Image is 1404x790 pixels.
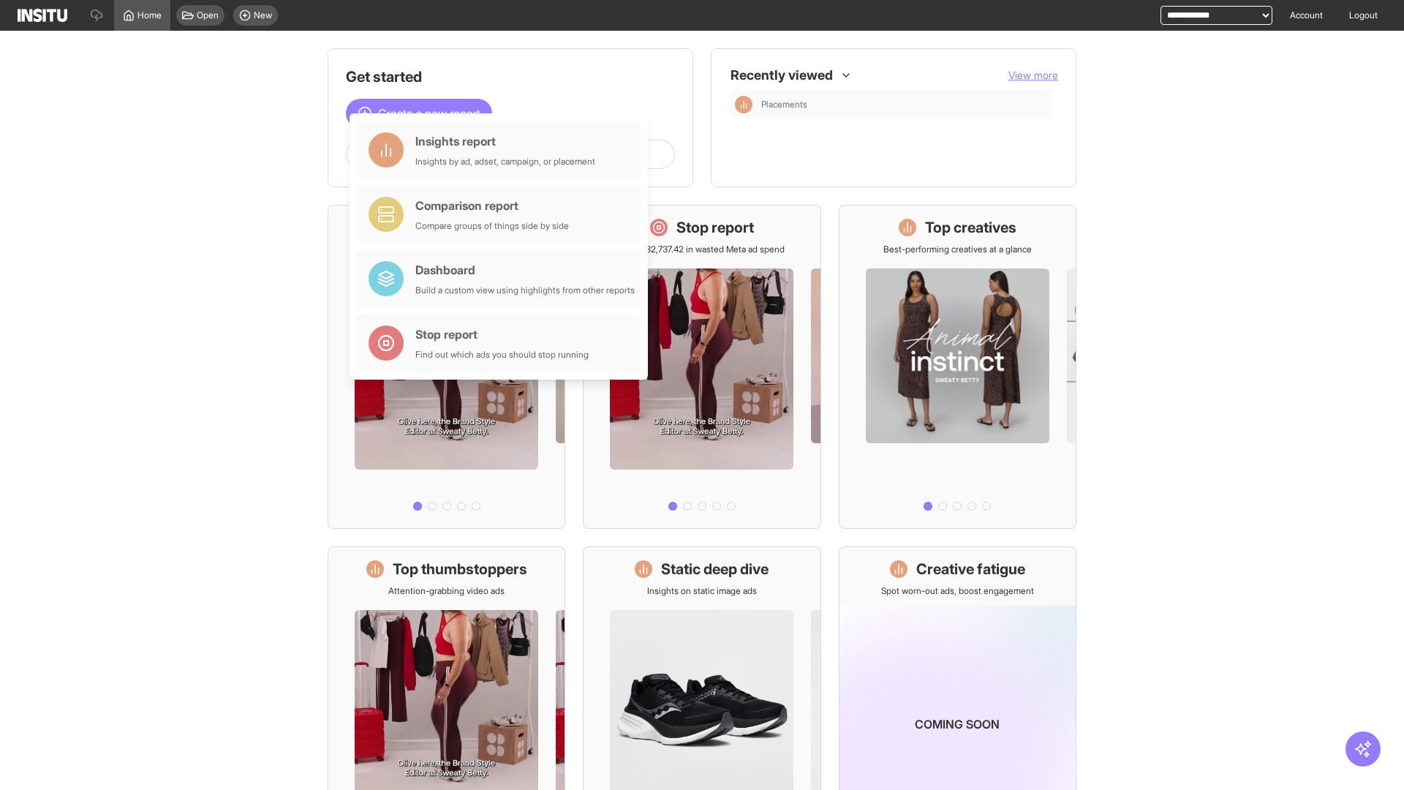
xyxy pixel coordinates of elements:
[197,10,219,21] span: Open
[839,205,1076,529] a: Top creativesBest-performing creatives at a glance
[925,217,1016,238] h1: Top creatives
[883,244,1032,255] p: Best-performing creatives at a glance
[415,197,569,214] div: Comparison report
[619,244,785,255] p: Save £32,737.42 in wasted Meta ad spend
[378,105,480,122] span: Create a new report
[328,205,565,529] a: What's live nowSee all active ads instantly
[415,261,635,279] div: Dashboard
[415,132,595,150] div: Insights report
[415,326,589,343] div: Stop report
[583,205,820,529] a: Stop reportSave £32,737.42 in wasted Meta ad spend
[1008,69,1058,81] span: View more
[415,285,635,296] div: Build a custom view using highlights from other reports
[415,220,569,232] div: Compare groups of things side by side
[735,96,752,113] div: Insights
[761,99,807,110] span: Placements
[388,585,505,597] p: Attention-grabbing video ads
[647,585,757,597] p: Insights on static image ads
[661,559,769,579] h1: Static deep dive
[761,99,1046,110] span: Placements
[346,67,675,87] h1: Get started
[137,10,162,21] span: Home
[676,217,754,238] h1: Stop report
[415,349,589,361] div: Find out which ads you should stop running
[254,10,272,21] span: New
[1008,68,1058,83] button: View more
[18,9,67,22] img: Logo
[393,559,527,579] h1: Top thumbstoppers
[346,99,492,128] button: Create a new report
[415,156,595,168] div: Insights by ad, adset, campaign, or placement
